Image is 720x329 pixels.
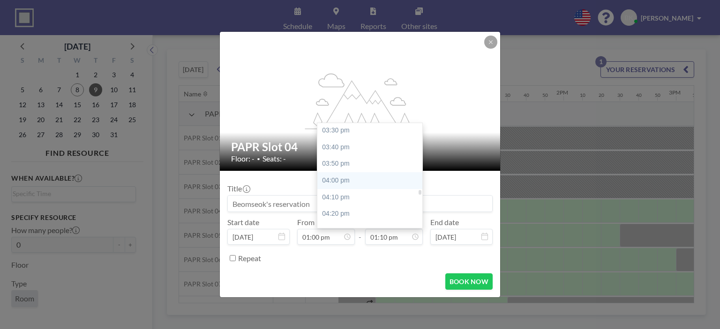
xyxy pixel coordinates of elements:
[262,154,286,163] span: Seats: -
[257,155,260,162] span: •
[317,172,427,189] div: 04:00 pm
[227,218,259,227] label: Start date
[317,122,427,139] div: 03:30 pm
[231,140,490,154] h2: PAPR Slot 04
[227,184,249,193] label: Title
[317,222,427,239] div: 04:30 pm
[317,189,427,206] div: 04:10 pm
[297,218,315,227] label: From
[238,254,261,263] label: Repeat
[430,218,459,227] label: End date
[359,221,361,241] span: -
[228,196,492,212] input: Beomseok's reservation
[231,154,255,163] span: Floor: -
[317,139,427,156] div: 03:40 pm
[317,155,427,172] div: 03:50 pm
[445,273,493,290] button: BOOK NOW
[317,205,427,222] div: 04:20 pm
